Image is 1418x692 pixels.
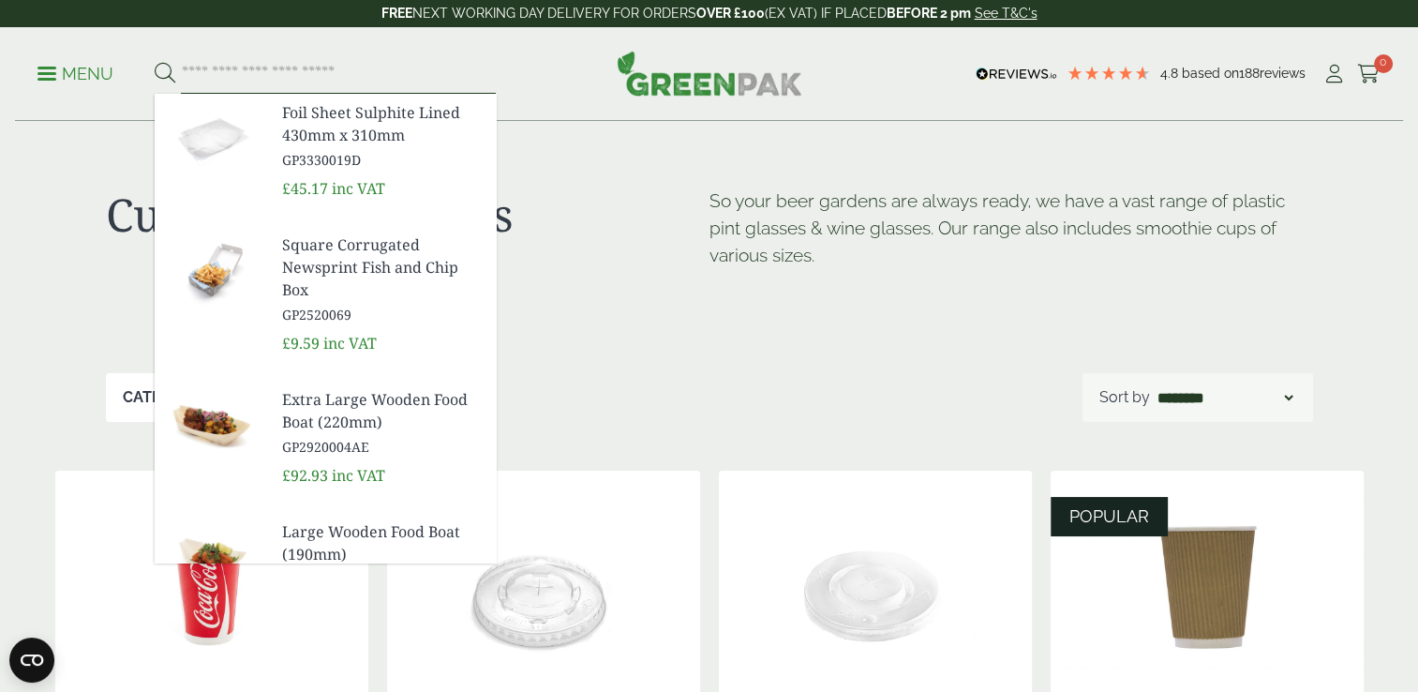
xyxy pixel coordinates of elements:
strong: BEFORE 2 pm [887,6,971,21]
span: inc VAT [332,465,385,486]
span: reviews [1260,66,1306,81]
span: Extra Large Wooden Food Boat (220mm) [282,388,481,433]
img: GP2920004AE [155,381,267,471]
span: Large Wooden Food Boat (190mm) [282,520,481,565]
span: £45.17 [282,178,328,199]
span: 4.8 [1160,66,1182,81]
i: Cart [1357,65,1381,83]
p: Menu [37,63,113,85]
strong: OVER £100 [696,6,765,21]
a: Large Wooden Food Boat (190mm) [282,520,481,589]
strong: FREE [381,6,412,21]
span: GP3330019D [282,150,481,170]
img: GP2920004AD [155,513,267,603]
span: Square Corrugated Newsprint Fish and Chip Box [282,233,481,301]
select: Shop order [1154,386,1296,409]
span: GP2920004AE [282,437,481,457]
a: 0 [1357,60,1381,88]
span: Foil Sheet Sulphite Lined 430mm x 310mm [282,101,481,146]
img: REVIEWS.io [976,68,1057,81]
a: Foil Sheet Sulphite Lined 430mm x 310mm GP3330019D [282,101,481,170]
a: Menu [37,63,113,82]
span: 188 [1239,66,1260,81]
span: POPULAR [1069,506,1149,526]
p: Categories [123,386,217,409]
div: 4.79 Stars [1067,65,1151,82]
span: Based on [1182,66,1239,81]
img: GreenPak Supplies [617,51,802,96]
span: GP2520069 [282,305,481,324]
p: So your beer gardens are always ready, we have a vast range of plastic pint glasses & wine glasse... [709,188,1313,268]
span: inc VAT [332,178,385,199]
img: GP2520069 [155,226,267,316]
button: Open CMP widget [9,638,54,683]
i: My Account [1322,65,1346,83]
span: inc VAT [323,333,377,354]
img: GP3330019D [155,94,267,184]
h1: Cups & Accessories [106,188,709,242]
span: £9.59 [282,333,320,354]
p: Sort by [1099,386,1150,409]
a: Square Corrugated Newsprint Fish and Chip Box GP2520069 [282,233,481,324]
span: 0 [1374,54,1393,73]
a: See T&C's [975,6,1037,21]
span: £92.93 [282,465,328,486]
a: Extra Large Wooden Food Boat (220mm) GP2920004AE [282,388,481,457]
